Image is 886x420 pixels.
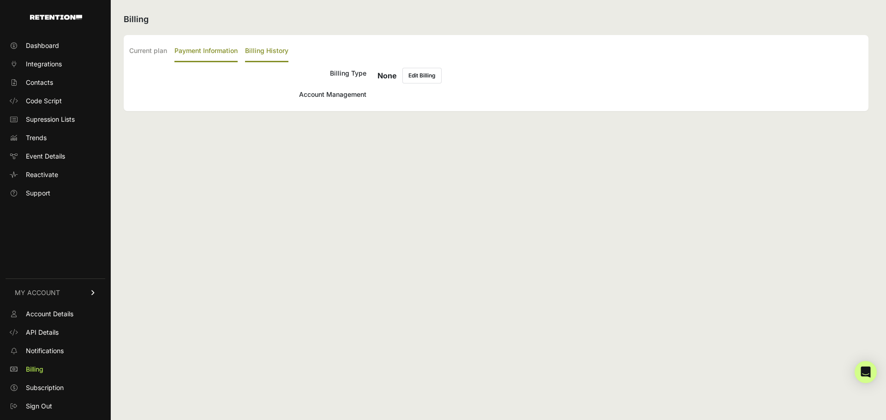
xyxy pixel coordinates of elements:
[26,346,64,355] span: Notifications
[6,38,105,53] a: Dashboard
[245,41,288,62] label: Billing History
[26,96,62,106] span: Code Script
[174,41,238,62] label: Payment Information
[26,383,64,392] span: Subscription
[124,13,868,26] h2: Billing
[6,57,105,71] a: Integrations
[6,325,105,340] a: API Details
[402,68,442,83] button: Edit Billing
[6,362,105,377] a: Billing
[26,133,47,142] span: Trends
[26,115,75,124] span: Supression Lists
[129,68,366,83] div: Billing Type
[6,94,105,108] a: Code Script
[26,152,65,161] span: Event Details
[6,75,105,90] a: Contacts
[26,309,73,319] span: Account Details
[6,112,105,127] a: Supression Lists
[129,89,366,100] div: Account Management
[6,149,105,164] a: Event Details
[377,70,397,81] h6: None
[30,15,82,20] img: Retention.com
[6,343,105,358] a: Notifications
[6,167,105,182] a: Reactivate
[26,170,58,179] span: Reactivate
[855,361,877,383] div: Open Intercom Messenger
[6,380,105,395] a: Subscription
[6,307,105,321] a: Account Details
[26,402,52,411] span: Sign Out
[26,41,59,50] span: Dashboard
[129,41,167,62] label: Current plan
[26,189,50,198] span: Support
[6,130,105,145] a: Trends
[15,288,60,297] span: MY ACCOUNT
[6,399,105,414] a: Sign Out
[26,328,59,337] span: API Details
[6,278,105,307] a: MY ACCOUNT
[6,186,105,201] a: Support
[26,365,43,374] span: Billing
[26,78,53,87] span: Contacts
[26,59,62,69] span: Integrations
